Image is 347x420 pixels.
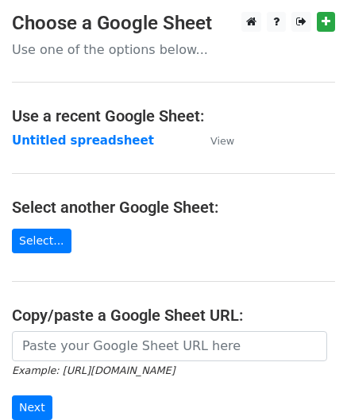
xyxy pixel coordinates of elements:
small: View [210,135,234,147]
input: Paste your Google Sheet URL here [12,331,327,361]
a: Select... [12,229,71,253]
p: Use one of the options below... [12,41,335,58]
h3: Choose a Google Sheet [12,12,335,35]
a: View [195,133,234,148]
h4: Use a recent Google Sheet: [12,106,335,125]
a: Untitled spreadsheet [12,133,154,148]
input: Next [12,395,52,420]
small: Example: [URL][DOMAIN_NAME] [12,364,175,376]
h4: Copy/paste a Google Sheet URL: [12,306,335,325]
h4: Select another Google Sheet: [12,198,335,217]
